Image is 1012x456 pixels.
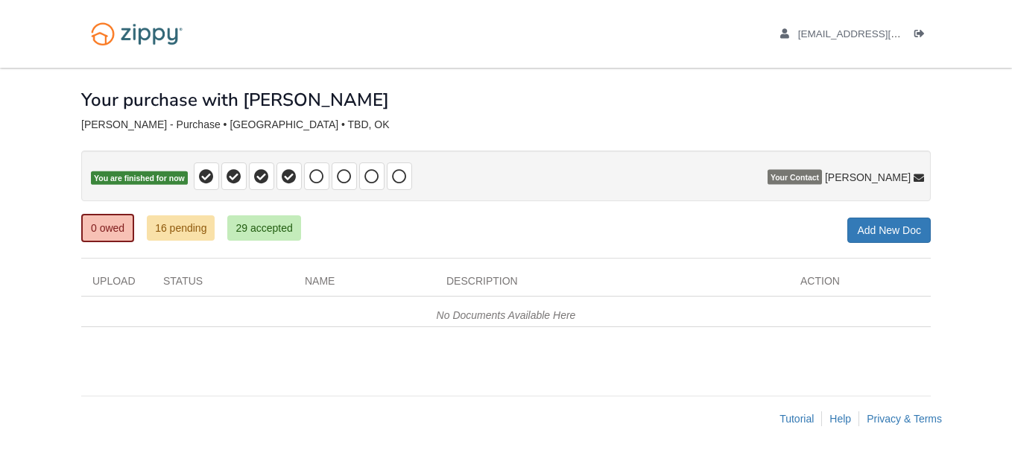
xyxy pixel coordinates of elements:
[152,273,294,296] div: Status
[81,90,389,110] h1: Your purchase with [PERSON_NAME]
[81,214,134,242] a: 0 owed
[435,273,789,296] div: Description
[294,273,435,296] div: Name
[147,215,215,241] a: 16 pending
[91,171,188,186] span: You are finished for now
[81,118,931,131] div: [PERSON_NAME] - Purchase • [GEOGRAPHIC_DATA] • TBD, OK
[867,413,942,425] a: Privacy & Terms
[768,170,822,185] span: Your Contact
[789,273,931,296] div: Action
[81,273,152,296] div: Upload
[779,413,814,425] a: Tutorial
[914,28,931,43] a: Log out
[81,15,192,53] img: Logo
[829,413,851,425] a: Help
[825,170,911,185] span: [PERSON_NAME]
[437,309,576,321] em: No Documents Available Here
[798,28,969,39] span: brianb3582@gmail.com
[847,218,931,243] a: Add New Doc
[780,28,969,43] a: edit profile
[227,215,300,241] a: 29 accepted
